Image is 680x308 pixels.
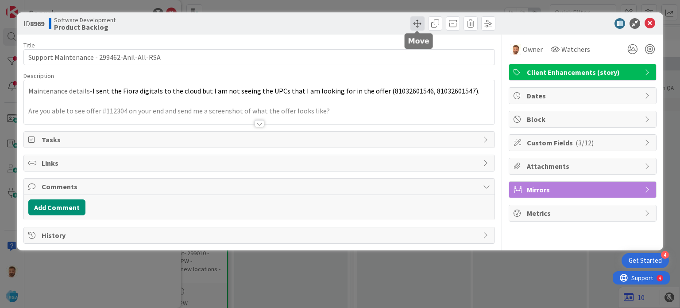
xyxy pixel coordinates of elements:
[23,18,44,29] span: ID
[23,49,495,65] input: type card name here...
[23,41,35,49] label: Title
[527,114,640,125] span: Block
[408,37,429,45] h5: Move
[19,1,40,12] span: Support
[54,16,116,23] span: Software Development
[42,158,478,168] span: Links
[527,161,640,172] span: Attachments
[661,251,669,259] div: 4
[28,86,490,96] p: Maintenance details-
[629,256,662,265] div: Get Started
[527,90,640,101] span: Dates
[527,67,640,78] span: Client Enhancements (story)
[23,72,54,80] span: Description
[54,23,116,31] b: Product Backlog
[523,44,543,55] span: Owner
[510,44,521,55] img: AS
[42,181,478,192] span: Comments
[622,253,669,268] div: Open Get Started checklist, remaining modules: 4
[576,138,594,147] span: ( 3/12 )
[527,184,640,195] span: Mirrors
[42,230,478,241] span: History
[395,86,479,95] span: 81032601546, 81032601547).
[561,44,590,55] span: Watchers
[527,208,640,218] span: Metrics
[28,199,85,215] button: Add Comment
[30,19,44,28] b: 8969
[93,86,395,95] span: I sent the Fiora digitals to the cloud but I am not seeing the UPCs that I am looking for in the ...
[42,134,478,145] span: Tasks
[46,4,48,11] div: 4
[527,137,640,148] span: Custom Fields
